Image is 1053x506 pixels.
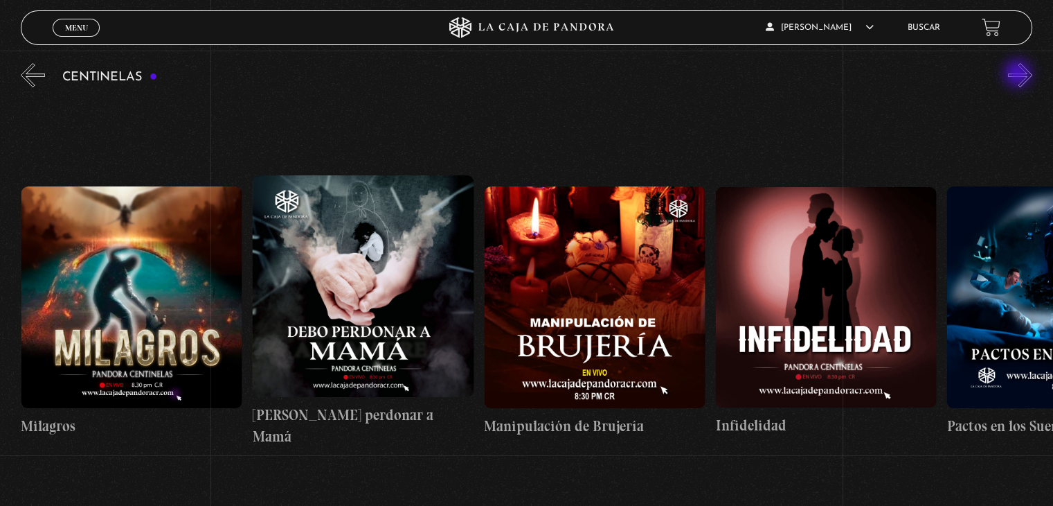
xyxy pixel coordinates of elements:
h4: Infidelidad [716,415,937,437]
h4: [PERSON_NAME] perdonar a Mamá [253,404,474,448]
span: [PERSON_NAME] [766,24,874,32]
h4: Manipulación de Brujería [485,415,705,437]
span: Cerrar [60,35,93,44]
span: Menu [65,24,88,32]
a: View your shopping cart [982,18,1000,37]
h3: Centinelas [62,71,157,84]
h4: Milagros [21,415,242,437]
button: Previous [21,63,45,87]
button: Next [1008,63,1032,87]
a: Buscar [908,24,940,32]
